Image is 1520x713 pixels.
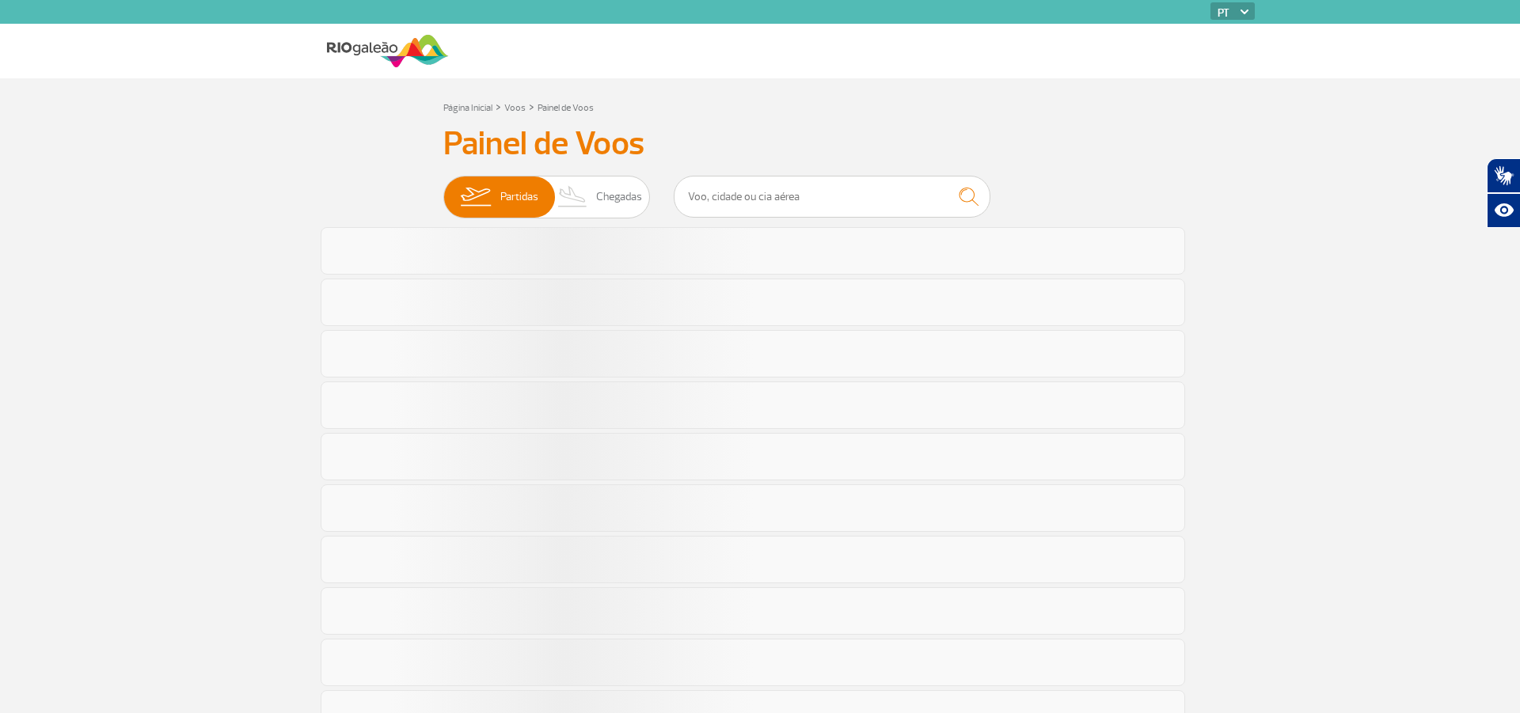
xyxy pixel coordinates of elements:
[1487,158,1520,193] button: Abrir tradutor de língua de sinais.
[596,176,642,218] span: Chegadas
[500,176,538,218] span: Partidas
[529,97,534,116] a: >
[504,102,526,114] a: Voos
[443,124,1077,164] h3: Painel de Voos
[674,176,990,218] input: Voo, cidade ou cia aérea
[1487,193,1520,228] button: Abrir recursos assistivos.
[496,97,501,116] a: >
[443,102,492,114] a: Página Inicial
[1487,158,1520,228] div: Plugin de acessibilidade da Hand Talk.
[549,176,596,218] img: slider-desembarque
[450,176,500,218] img: slider-embarque
[538,102,594,114] a: Painel de Voos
